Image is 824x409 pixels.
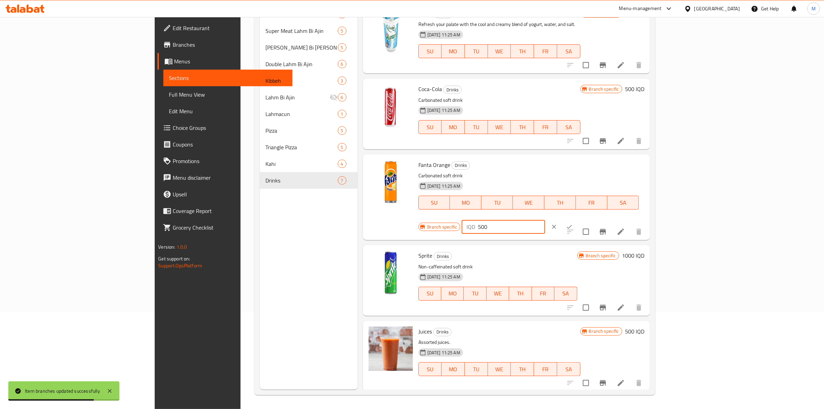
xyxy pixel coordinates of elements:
input: Please enter price [478,220,545,234]
button: SU [418,287,441,301]
button: WE [513,196,544,210]
div: Super Meat Lahm Bi Ajin5 [260,23,357,39]
span: Branch specific [424,224,460,230]
span: 3 [338,78,346,84]
div: items [338,27,346,35]
span: 5 [338,127,346,134]
button: TU [465,44,488,58]
span: FR [535,288,552,299]
span: MO [444,364,462,374]
span: SU [422,288,438,299]
div: Lahm Bi Ajin [265,93,329,101]
span: SA [560,122,578,132]
span: Drinks [434,252,452,260]
span: Branch specific [583,252,619,259]
span: Lahmacun [265,110,338,118]
span: Super Meat Lahm Bi Ajin [265,27,338,35]
span: TH [512,288,529,299]
button: MO [441,287,464,301]
div: Drinks7 [260,172,357,189]
button: delete [631,375,647,391]
span: Menu disclaimer [173,174,287,182]
span: [DATE] 11:25 AM [425,32,463,38]
span: Select to update [579,376,593,390]
span: TH [514,122,531,132]
button: WE [488,120,511,134]
svg: Inactive section [329,93,338,101]
button: delete [631,223,647,240]
div: items [338,110,346,118]
span: TU [468,364,485,374]
span: Promotions [173,157,287,165]
span: Choice Groups [173,124,287,132]
span: 5 [338,44,346,51]
button: MO [442,362,465,376]
span: Get support on: [158,254,190,263]
span: WE [491,122,508,132]
span: Drinks [265,176,338,185]
span: Sections [169,74,287,82]
span: 6 [338,61,346,68]
span: TU [468,122,485,132]
span: SU [422,122,439,132]
a: Grocery Checklist [157,219,292,236]
div: Kibbeh3 [260,72,357,89]
a: Menus [157,53,292,70]
span: WE [516,198,542,208]
span: FR [537,122,554,132]
img: Sprite [369,251,413,295]
span: Coca-Cola [418,84,442,94]
div: Triangle Pizza5 [260,139,357,155]
span: TH [514,46,531,56]
button: Branch-specific-item [595,57,611,73]
span: SA [560,46,578,56]
span: Grocery Checklist [173,223,287,232]
div: Kahi [265,160,338,168]
button: FR [532,287,554,301]
p: IQD [467,223,475,231]
button: Branch-specific-item [595,299,611,316]
span: 7 [338,177,346,184]
a: Sections [163,70,292,86]
a: Menu disclaimer [157,169,292,186]
button: FR [534,362,557,376]
span: Triangle Pizza [265,143,338,151]
a: Edit menu item [617,303,625,312]
span: [PERSON_NAME] Bi [PERSON_NAME] [265,43,338,52]
div: Kibbeh [265,77,338,85]
span: [DATE] 11:25 AM [425,349,463,356]
div: items [338,60,346,68]
span: MO [444,46,462,56]
button: delete [631,57,647,73]
button: FR [534,44,557,58]
span: [DATE] 11:25 AM [425,107,463,114]
button: Branch-specific-item [595,133,611,149]
span: MO [444,122,462,132]
span: M [812,5,816,12]
div: Pizza [265,126,338,135]
button: MO [442,120,465,134]
span: Select to update [579,134,593,148]
button: MO [450,196,481,210]
button: WE [487,287,509,301]
img: Coca-Cola [369,84,413,128]
button: SA [557,44,580,58]
button: TH [511,120,534,134]
button: SA [607,196,639,210]
span: TU [484,198,510,208]
span: WE [491,364,508,374]
p: Carbonated soft drink [418,171,639,180]
span: MO [444,288,461,299]
span: Coverage Report [173,207,287,215]
button: TH [509,287,532,301]
button: Branch-specific-item [595,375,611,391]
a: Full Menu View [163,86,292,103]
button: TU [464,287,486,301]
div: Shabah Lahm Bi Ajin [265,43,338,52]
span: 1 [338,111,346,117]
span: Select to update [579,300,593,315]
button: SU [418,196,450,210]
